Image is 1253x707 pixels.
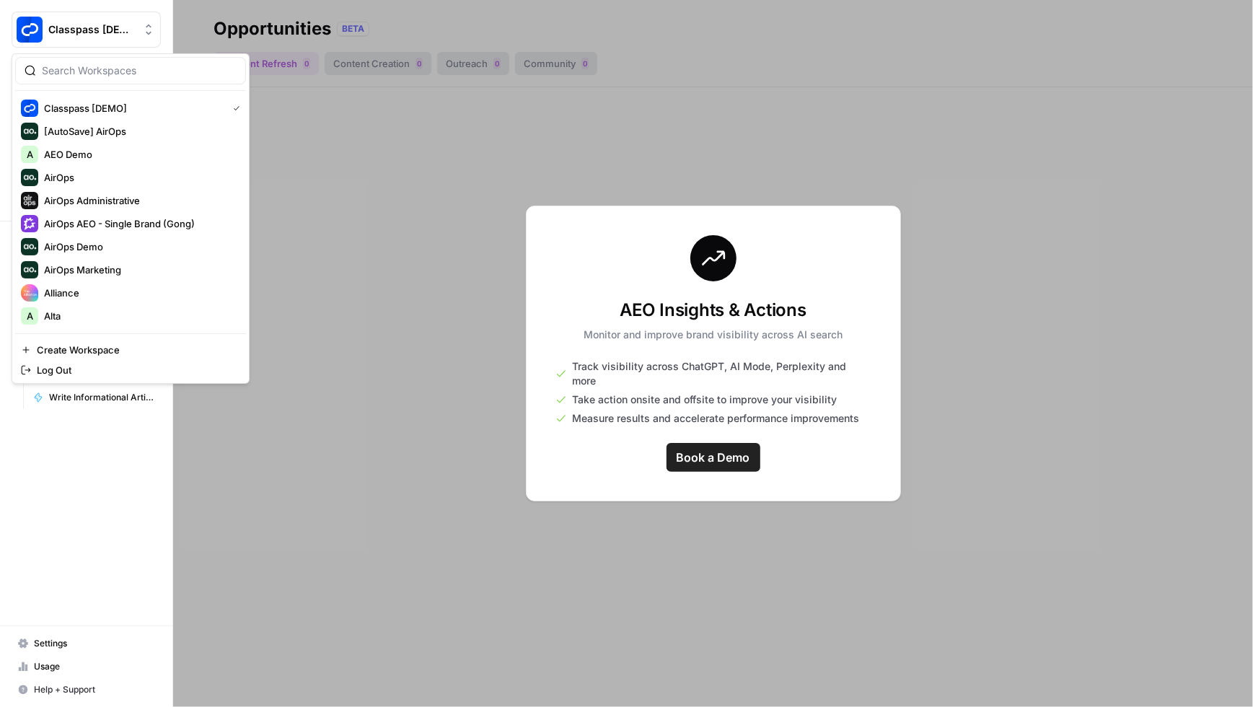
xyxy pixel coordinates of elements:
[12,678,161,701] button: Help + Support
[44,263,234,277] span: AirOps Marketing
[21,100,38,117] img: Classpass [DEMO] Logo
[37,363,234,377] span: Log Out
[12,53,250,384] div: Workspace: Classpass [DEMO]
[44,147,234,162] span: AEO Demo
[44,170,234,185] span: AirOps
[48,22,136,37] span: Classpass [DEMO]
[15,340,246,360] a: Create Workspace
[21,215,38,232] img: AirOps AEO - Single Brand (Gong) Logo
[34,683,154,696] span: Help + Support
[34,660,154,673] span: Usage
[44,101,221,115] span: Classpass [DEMO]
[21,123,38,140] img: [AutoSave] AirOps Logo
[21,284,38,302] img: Alliance Logo
[584,328,843,342] p: Monitor and improve brand visibility across AI search
[21,238,38,255] img: AirOps Demo Logo
[15,360,246,380] a: Log Out
[667,443,760,472] a: Book a Demo
[42,63,237,78] input: Search Workspaces
[44,240,234,254] span: AirOps Demo
[44,309,234,323] span: Alta
[34,637,154,650] span: Settings
[573,411,860,426] span: Measure results and accelerate performance improvements
[37,343,234,357] span: Create Workspace
[584,299,843,322] h3: AEO Insights & Actions
[12,12,161,48] button: Workspace: Classpass [DEMO]
[44,216,234,231] span: AirOps AEO - Single Brand (Gong)
[12,632,161,655] a: Settings
[44,193,234,208] span: AirOps Administrative
[21,169,38,186] img: AirOps Logo
[12,655,161,678] a: Usage
[49,391,154,404] span: Write Informational Article Body
[44,286,234,300] span: Alliance
[21,192,38,209] img: AirOps Administrative Logo
[677,449,750,466] span: Book a Demo
[27,386,161,409] a: Write Informational Article Body
[27,309,33,323] span: A
[44,124,234,139] span: [AutoSave] AirOps
[573,359,871,388] span: Track visibility across ChatGPT, AI Mode, Perplexity and more
[17,17,43,43] img: Classpass [DEMO] Logo
[573,392,837,407] span: Take action onsite and offsite to improve your visibility
[27,147,33,162] span: A
[21,261,38,278] img: AirOps Marketing Logo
